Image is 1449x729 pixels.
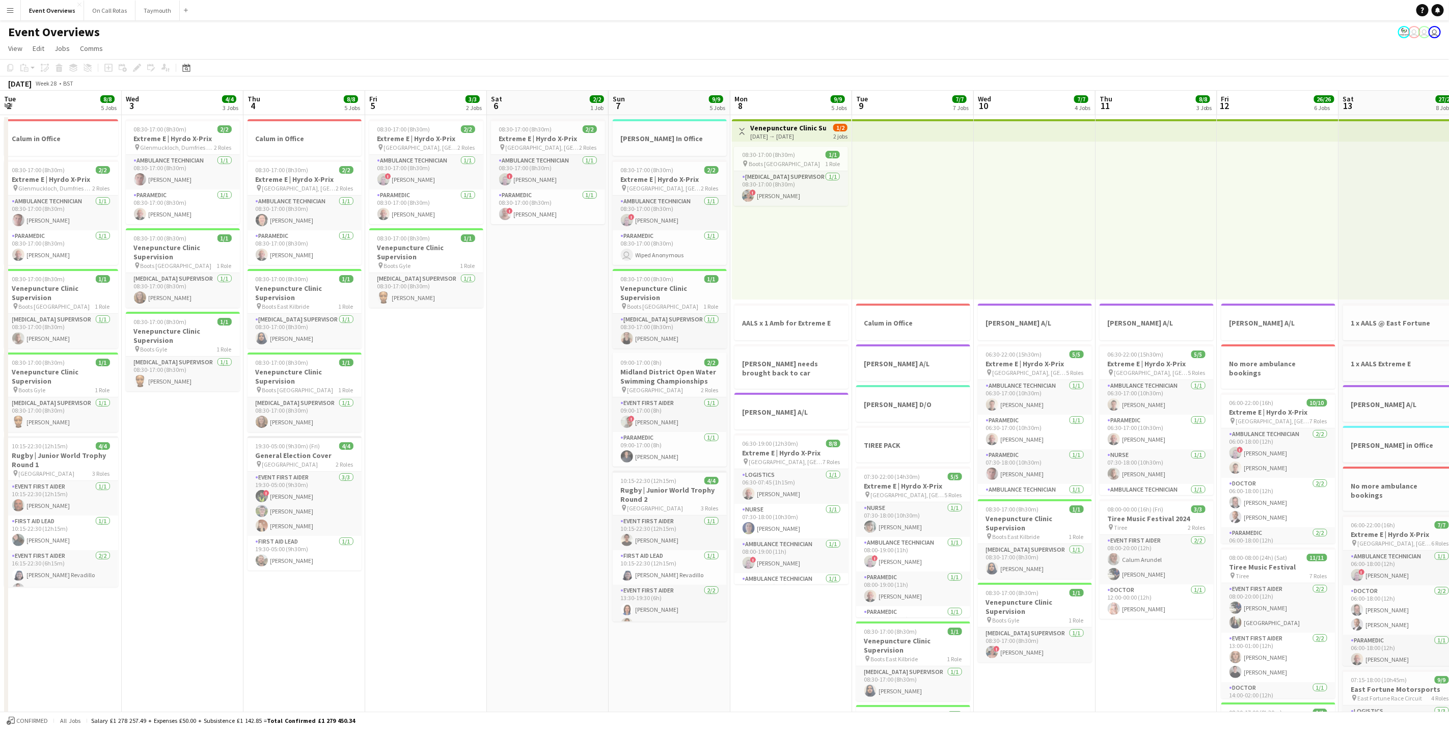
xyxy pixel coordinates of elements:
[141,144,214,151] span: Glenmuckloch, Dumfries and [PERSON_NAME]
[627,303,699,310] span: Boots [GEOGRAPHIC_DATA]
[627,386,684,394] span: [GEOGRAPHIC_DATA]
[1100,499,1214,619] app-job-card: 08:00-00:00 (16h) (Fri)3/3Tiree Music Festival 2024 Tiree2 RolesEvent First Aider2/208:00-20:00 (...
[613,485,727,504] h3: Rugby | Junior World Trophy Round 2
[978,499,1092,579] div: 08:30-17:00 (8h30m)1/1Venepuncture Clinic Supervision Boots East Kilbride1 Role[MEDICAL_DATA] Sup...
[339,442,353,450] span: 4/4
[126,312,240,391] div: 08:30-17:00 (8h30m)1/1Venepuncture Clinic Supervision Boots Gyle1 Role[MEDICAL_DATA] Supervisor1/...
[369,155,483,190] app-card-role: Ambulance Technician1/108:30-17:00 (8h30m)![PERSON_NAME]
[856,344,970,381] div: [PERSON_NAME] A/L
[978,449,1092,484] app-card-role: Paramedic1/107:30-18:00 (10h30m)[PERSON_NAME]
[461,125,475,133] span: 2/2
[248,160,362,265] div: 08:30-17:00 (8h30m)2/2Extreme E | Hyrdo X-Prix [GEOGRAPHIC_DATA], [GEOGRAPHIC_DATA]2 RolesAmbulan...
[1236,417,1310,425] span: [GEOGRAPHIC_DATA], [GEOGRAPHIC_DATA]
[217,345,232,353] span: 1 Role
[4,269,118,348] app-job-card: 08:30-17:00 (8h30m)1/1Venepuncture Clinic Supervision Boots [GEOGRAPHIC_DATA]1 Role[MEDICAL_DATA]...
[96,359,110,366] span: 1/1
[613,196,727,230] app-card-role: Ambulance Technician1/108:30-17:00 (8h30m)![PERSON_NAME]
[339,359,353,366] span: 1/1
[262,184,336,192] span: [GEOGRAPHIC_DATA], [GEOGRAPHIC_DATA]
[856,304,970,340] div: Calum in Office
[978,484,1092,519] app-card-role: Ambulance Technician1/110:00-22:00 (12h)
[628,214,635,220] span: !
[856,318,970,328] h3: Calum in Office
[134,234,187,242] span: 08:30-17:00 (8h30m)
[4,353,118,432] app-job-card: 08:30-17:00 (8h30m)1/1Venepuncture Clinic Supervision Boots Gyle1 Role[MEDICAL_DATA] Supervisor1/...
[369,190,483,224] app-card-role: Paramedic1/108:30-17:00 (8h30m)[PERSON_NAME]
[8,44,22,53] span: View
[1221,478,1335,527] app-card-role: Doctor2/206:00-18:00 (12h)[PERSON_NAME][PERSON_NAME]
[704,359,719,366] span: 2/2
[986,505,1039,513] span: 08:30-17:00 (8h30m)
[384,262,411,269] span: Boots Gyle
[701,504,719,512] span: 3 Roles
[96,166,110,174] span: 2/2
[141,262,212,269] span: Boots [GEOGRAPHIC_DATA]
[613,160,727,265] app-job-card: 08:30-17:00 (8h30m)2/2Extreme E | Hyrdo X-Prix [GEOGRAPHIC_DATA], [GEOGRAPHIC_DATA]2 RolesAmbulan...
[1067,369,1084,376] span: 5 Roles
[126,119,240,224] app-job-card: 08:30-17:00 (8h30m)2/2Extreme E | Hyrdo X-Prix Glenmuckloch, Dumfries and [PERSON_NAME]2 RolesAmb...
[256,359,309,366] span: 08:30-17:00 (8h30m)
[856,426,970,463] app-job-card: TIREE PACK
[262,303,310,310] span: Boots East Kilbride
[369,119,483,224] app-job-card: 08:30-17:00 (8h30m)2/2Extreme E | Hyrdo X-Prix [GEOGRAPHIC_DATA], [GEOGRAPHIC_DATA]2 RolesAmbulan...
[1188,524,1206,531] span: 2 Roles
[248,269,362,348] app-job-card: 08:30-17:00 (8h30m)1/1Venepuncture Clinic Supervision Boots East Kilbride1 Role[MEDICAL_DATA] Sup...
[248,284,362,302] h3: Venepuncture Clinic Supervision
[628,416,635,422] span: !
[1070,350,1084,358] span: 5/5
[4,119,118,156] app-job-card: Calum in Office
[1100,484,1214,519] app-card-role: Ambulance Technician1/110:00-22:00 (12h)
[1221,527,1335,577] app-card-role: Paramedic2/206:00-18:00 (12h)
[734,318,849,328] h3: AALS x 1 Amb for Extreme E
[369,228,483,308] div: 08:30-17:00 (8h30m)1/1Venepuncture Clinic Supervision Boots Gyle1 Role[MEDICAL_DATA] Supervisor1/...
[12,166,65,174] span: 08:30-17:00 (8h30m)
[613,353,727,467] div: 09:00-17:00 (8h)2/2Midland District Open Water Swimming Championships [GEOGRAPHIC_DATA]2 RolesEve...
[126,243,240,261] h3: Venepuncture Clinic Supervision
[336,184,353,192] span: 2 Roles
[95,386,110,394] span: 1 Role
[262,461,318,468] span: [GEOGRAPHIC_DATA]
[1221,359,1335,377] h3: No more ambulance bookings
[978,304,1092,340] app-job-card: [PERSON_NAME] A/L
[734,344,849,389] app-job-card: [PERSON_NAME] needs brought back to car
[141,345,168,353] span: Boots Gyle
[856,385,970,422] app-job-card: [PERSON_NAME] D/O
[993,369,1067,376] span: [GEOGRAPHIC_DATA], [GEOGRAPHIC_DATA]
[369,243,483,261] h3: Venepuncture Clinic Supervision
[613,367,727,386] h3: Midland District Open Water Swimming Championships
[491,119,605,224] div: 08:30-17:00 (8h30m)2/2Extreme E | Hyrdo X-Prix [GEOGRAPHIC_DATA], [GEOGRAPHIC_DATA]2 RolesAmbulan...
[1100,380,1214,415] app-card-role: Ambulance Technician1/106:30-17:00 (10h30m)[PERSON_NAME]
[1100,344,1214,495] app-job-card: 06:30-22:00 (15h30m)5/5Extreme E | Hyrdo X-Prix [GEOGRAPHIC_DATA], [GEOGRAPHIC_DATA]5 RolesAmbula...
[1108,350,1164,358] span: 06:30-22:00 (15h30m)
[856,400,970,409] h3: [PERSON_NAME] D/O
[734,434,849,584] app-job-card: 06:30-19:00 (12h30m)8/8Extreme E | Hyrdo X-Prix [GEOGRAPHIC_DATA], [GEOGRAPHIC_DATA]7 RolesLogist...
[613,269,727,348] app-job-card: 08:30-17:00 (8h30m)1/1Venepuncture Clinic Supervision Boots [GEOGRAPHIC_DATA]1 Role[MEDICAL_DATA]...
[217,318,232,326] span: 1/1
[1114,369,1188,376] span: [GEOGRAPHIC_DATA], [GEOGRAPHIC_DATA]
[248,314,362,348] app-card-role: [MEDICAL_DATA] Supervisor1/108:30-17:00 (8h30m)[PERSON_NAME]
[256,275,309,283] span: 08:30-17:00 (8h30m)
[613,119,727,156] div: [PERSON_NAME] In Office
[734,304,849,340] app-job-card: AALS x 1 Amb for Extreme E
[134,318,187,326] span: 08:30-17:00 (8h30m)
[945,491,962,499] span: 5 Roles
[248,353,362,432] div: 08:30-17:00 (8h30m)1/1Venepuncture Clinic Supervision Boots [GEOGRAPHIC_DATA]1 Role[MEDICAL_DATA]...
[126,357,240,391] app-card-role: [MEDICAL_DATA] Supervisor1/108:30-17:00 (8h30m)[PERSON_NAME]
[1221,304,1335,340] app-job-card: [PERSON_NAME] A/L
[734,393,849,429] app-job-card: [PERSON_NAME] A/L
[613,230,727,265] app-card-role: Paramedic1/108:30-17:00 (8h30m) Wiped Anonymous
[734,408,849,417] h3: [PERSON_NAME] A/L
[248,367,362,386] h3: Venepuncture Clinic Supervision
[248,230,362,265] app-card-role: Paramedic1/108:30-17:00 (8h30m)[PERSON_NAME]
[742,151,795,158] span: 08:30-17:00 (8h30m)
[4,397,118,432] app-card-role: [MEDICAL_DATA] Supervisor1/108:30-17:00 (8h30m)[PERSON_NAME]
[4,160,118,265] app-job-card: 08:30-17:00 (8h30m)2/2Extreme E | Hyrdo X-Prix Glenmuckloch, Dumfries and [PERSON_NAME]2 RolesAmb...
[4,516,118,550] app-card-role: First Aid Lead1/110:15-22:30 (12h15m)[PERSON_NAME]
[96,275,110,283] span: 1/1
[734,504,849,538] app-card-role: Nurse1/107:30-18:00 (10h30m)[PERSON_NAME]
[1100,514,1214,523] h3: Tiree Music Festival 2024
